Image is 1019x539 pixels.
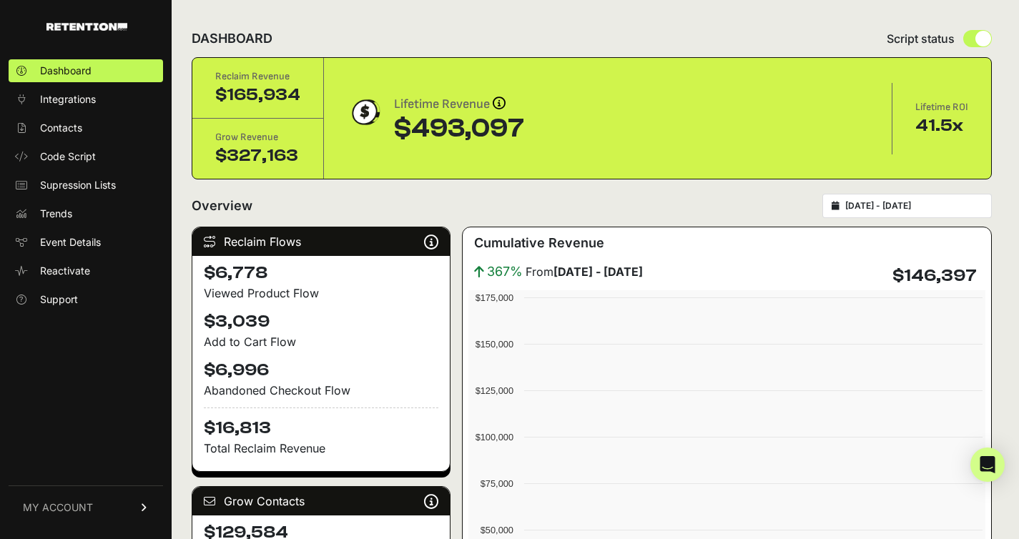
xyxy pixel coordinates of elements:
h2: DASHBOARD [192,29,272,49]
text: $175,000 [476,292,513,303]
div: 41.5x [915,114,968,137]
div: Add to Cart Flow [204,333,438,350]
span: Integrations [40,92,96,107]
span: 367% [487,262,523,282]
span: MY ACCOUNT [23,500,93,515]
div: $327,163 [215,144,300,167]
text: $125,000 [476,385,513,396]
div: $493,097 [394,114,524,143]
p: Total Reclaim Revenue [204,440,438,457]
a: Reactivate [9,259,163,282]
div: Abandoned Checkout Flow [204,382,438,399]
span: Support [40,292,78,307]
strong: [DATE] - [DATE] [553,264,643,279]
h4: $146,397 [892,264,977,287]
span: Code Script [40,149,96,164]
img: Retention.com [46,23,127,31]
text: $150,000 [476,339,513,350]
h4: $6,778 [204,262,438,285]
a: Support [9,288,163,311]
h2: Overview [192,196,252,216]
div: Lifetime ROI [915,100,968,114]
h4: $6,996 [204,359,438,382]
a: Event Details [9,231,163,254]
text: $100,000 [476,432,513,442]
h4: $16,813 [204,407,438,440]
a: Dashboard [9,59,163,82]
div: Grow Revenue [215,130,300,144]
span: Dashboard [40,64,92,78]
text: $75,000 [481,478,513,489]
a: Trends [9,202,163,225]
div: $165,934 [215,84,300,107]
span: Script status [887,30,955,47]
a: MY ACCOUNT [9,485,163,529]
img: dollar-coin-05c43ed7efb7bc0c12610022525b4bbbb207c7efeef5aecc26f025e68dcafac9.png [347,94,383,130]
a: Supression Lists [9,174,163,197]
a: Integrations [9,88,163,111]
div: Reclaim Flows [192,227,450,256]
span: Supression Lists [40,178,116,192]
text: $50,000 [481,525,513,535]
div: Reclaim Revenue [215,69,300,84]
div: Open Intercom Messenger [970,447,1005,482]
h3: Cumulative Revenue [474,233,604,253]
a: Code Script [9,145,163,168]
div: Lifetime Revenue [394,94,524,114]
h4: $3,039 [204,310,438,333]
div: Viewed Product Flow [204,285,438,302]
span: From [526,263,643,280]
span: Trends [40,207,72,221]
span: Reactivate [40,264,90,278]
span: Event Details [40,235,101,249]
span: Contacts [40,121,82,135]
div: Grow Contacts [192,487,450,515]
a: Contacts [9,117,163,139]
